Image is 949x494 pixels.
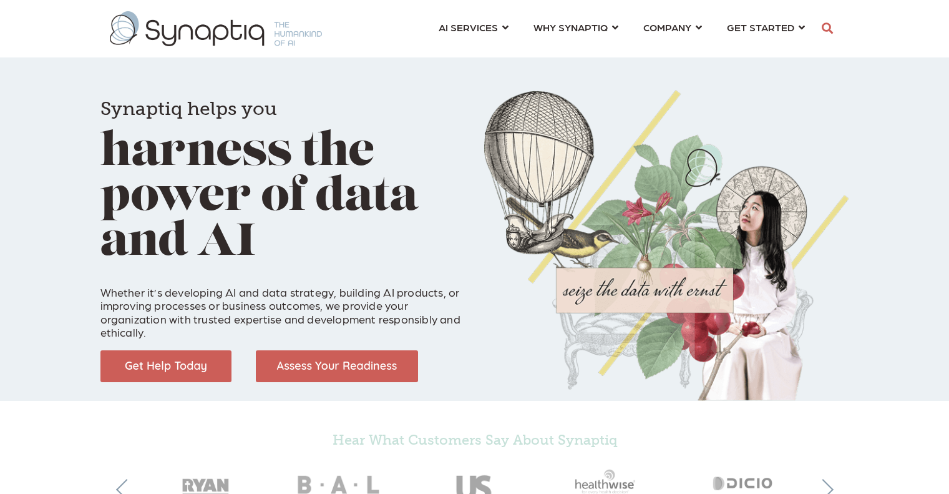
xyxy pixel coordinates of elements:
[439,16,509,39] a: AI SERVICES
[138,432,812,448] h5: Hear What Customers Say About Synaptiq
[484,90,849,401] img: Collage of girl, balloon, bird, and butterfly, with seize the data with ernst text
[439,19,498,36] span: AI SERVICES
[100,350,231,382] img: Get Help Today
[100,97,277,120] span: Synaptiq helps you
[727,16,805,39] a: GET STARTED
[533,16,618,39] a: WHY SYNAPTIQ
[256,350,418,382] img: Assess Your Readiness
[533,19,608,36] span: WHY SYNAPTIQ
[100,81,465,266] h1: harness the power of data and AI
[643,19,691,36] span: COMPANY
[426,6,817,51] nav: menu
[643,16,702,39] a: COMPANY
[110,11,322,46] img: synaptiq logo-1
[727,19,794,36] span: GET STARTED
[100,272,465,339] p: Whether it’s developing AI and data strategy, building AI products, or improving processes or bus...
